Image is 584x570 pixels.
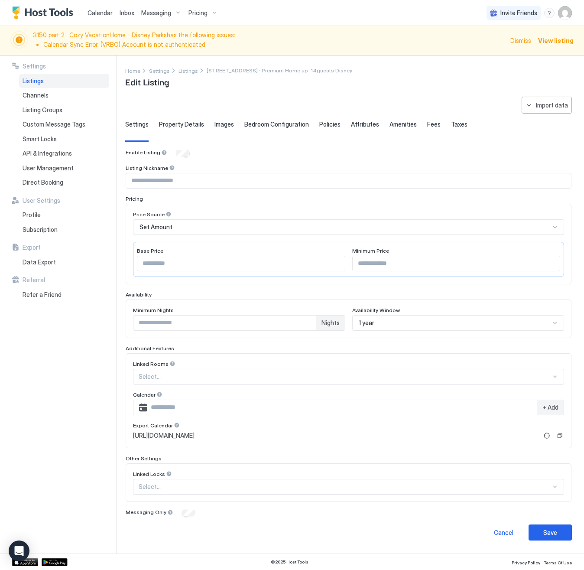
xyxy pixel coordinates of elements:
[512,557,540,567] a: Privacy Policy
[178,66,198,75] div: Breadcrumb
[544,560,572,565] span: Terms Of Use
[19,132,109,147] a: Smart Locks
[482,524,525,541] button: Cancel
[23,77,44,85] span: Listings
[542,404,558,411] span: + Add
[149,66,170,75] div: Breadcrumb
[133,432,538,440] a: [URL][DOMAIN_NAME]
[214,121,234,128] span: Images
[512,560,540,565] span: Privacy Policy
[352,248,389,254] span: Minimum Price
[43,41,505,49] li: Calendar Sync Error: (VRBO) Account is not authenticated.
[353,256,560,271] input: Input Field
[159,121,204,128] span: Property Details
[23,276,45,284] span: Referral
[147,400,537,415] input: Input Field
[126,165,168,171] span: Listing Nickname
[125,68,140,74] span: Home
[133,307,174,313] span: Minimum Nights
[500,9,537,17] span: Invite Friends
[19,103,109,117] a: Listing Groups
[19,117,109,132] a: Custom Message Tags
[522,97,572,114] button: Import data
[451,121,467,128] span: Taxes
[538,36,574,45] div: View listing
[126,149,160,156] span: Enable Listing
[544,557,572,567] a: Terms Of Use
[23,211,41,219] span: Profile
[23,179,63,186] span: Direct Booking
[23,121,85,128] span: Custom Message Tags
[120,8,134,17] a: Inbox
[23,106,62,114] span: Listing Groups
[133,391,156,398] span: Calendar
[19,74,109,88] a: Listings
[125,66,140,75] div: Breadcrumb
[19,287,109,302] a: Refer a Friend
[125,66,140,75] a: Home
[133,432,195,440] span: [URL][DOMAIN_NAME]
[126,195,143,202] span: Pricing
[133,316,316,330] input: Input Field
[23,150,72,157] span: API & Integrations
[359,319,374,327] span: 1 year
[555,431,564,440] button: Copy
[207,67,352,74] span: Breadcrumb
[120,9,134,16] span: Inbox
[149,66,170,75] a: Settings
[427,121,441,128] span: Fees
[133,211,165,218] span: Price Source
[529,524,572,541] button: Save
[536,101,568,110] div: Import data
[19,175,109,190] a: Direct Booking
[23,91,49,99] span: Channels
[125,75,169,88] span: Edit Listing
[543,528,557,537] div: Save
[389,121,417,128] span: Amenities
[19,146,109,161] a: API & Integrations
[23,135,57,143] span: Smart Locks
[19,208,109,222] a: Profile
[188,9,208,17] span: Pricing
[126,345,174,352] span: Additional Features
[19,88,109,103] a: Channels
[494,528,513,537] div: Cancel
[244,121,309,128] span: Bedroom Configuration
[351,121,379,128] span: Attributes
[321,319,340,327] span: Nights
[23,291,62,299] span: Refer a Friend
[23,226,58,234] span: Subscription
[137,248,163,254] span: Base Price
[140,223,172,231] span: Set Amount
[19,255,109,270] a: Data Export
[23,244,41,251] span: Export
[23,62,46,70] span: Settings
[271,559,308,565] span: © 2025 Host Tools
[88,9,113,16] span: Calendar
[126,173,571,188] input: Input Field
[510,36,531,45] span: Dismiss
[23,164,74,172] span: User Management
[558,6,572,20] div: User profile
[12,558,38,566] a: App Store
[149,68,170,74] span: Settings
[133,471,165,477] span: Linked Locks
[141,9,171,17] span: Messaging
[126,291,152,298] span: Availability
[125,121,149,128] span: Settings
[88,8,113,17] a: Calendar
[137,256,345,271] input: Input Field
[542,430,552,441] button: Refresh
[178,68,198,74] span: Listings
[19,222,109,237] a: Subscription
[133,422,173,429] span: Export Calendar
[133,361,169,367] span: Linked Rooms
[178,66,198,75] a: Listings
[33,31,505,50] span: 3150 part 2 · Cozy VacationHome - Disney Parks has the following issues:
[23,258,56,266] span: Data Export
[42,558,68,566] a: Google Play Store
[352,307,400,313] span: Availability Window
